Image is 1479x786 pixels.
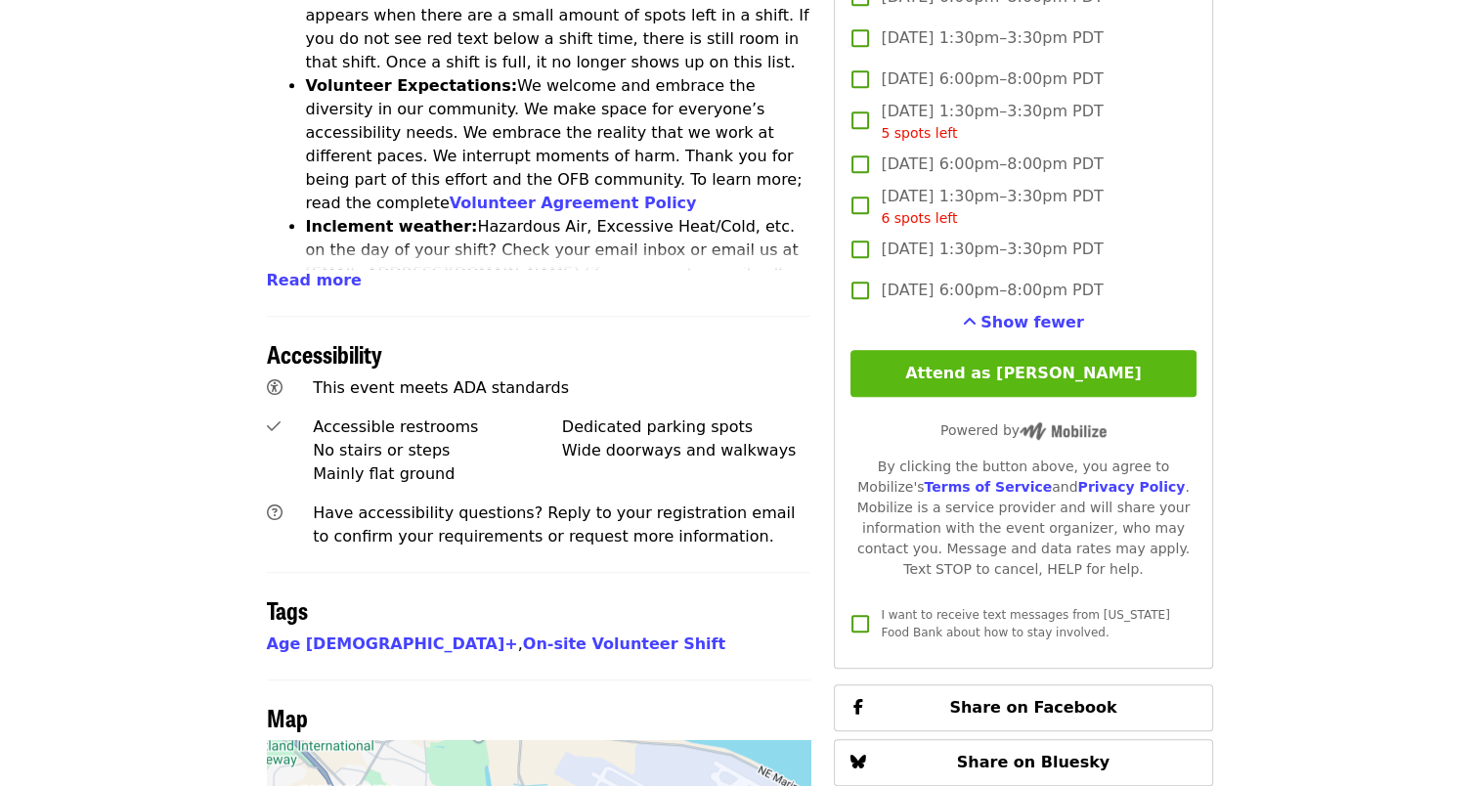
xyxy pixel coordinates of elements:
[306,215,811,332] li: Hazardous Air, Excessive Heat/Cold, etc. on the day of your shift? Check your email inbox or emai...
[450,194,697,212] a: Volunteer Agreement Policy
[850,457,1196,580] div: By clicking the button above, you agree to Mobilize's and . Mobilize is a service provider and wi...
[523,634,725,653] a: On-site Volunteer Shift
[267,592,308,627] span: Tags
[881,125,957,141] span: 5 spots left
[306,74,811,215] li: We welcome and embrace the diversity in our community. We make space for everyone’s accessibility...
[267,417,281,436] i: check icon
[949,698,1116,717] span: Share on Facebook
[306,217,478,236] strong: Inclement weather:
[881,279,1103,302] span: [DATE] 6:00pm–8:00pm PDT
[267,271,362,289] span: Read more
[963,311,1084,334] button: See more timeslots
[313,439,562,462] div: No stairs or steps
[267,378,283,397] i: universal-access icon
[1020,422,1107,440] img: Powered by Mobilize
[267,269,362,292] button: Read more
[881,238,1103,261] span: [DATE] 1:30pm–3:30pm PDT
[881,185,1103,229] span: [DATE] 1:30pm–3:30pm PDT
[1077,479,1185,495] a: Privacy Policy
[881,608,1169,639] span: I want to receive text messages from [US_STATE] Food Bank about how to stay involved.
[881,100,1103,144] span: [DATE] 1:30pm–3:30pm PDT
[881,210,957,226] span: 6 spots left
[267,336,382,371] span: Accessibility
[313,378,569,397] span: This event meets ADA standards
[313,415,562,439] div: Accessible restrooms
[306,76,518,95] strong: Volunteer Expectations:
[267,503,283,522] i: question-circle icon
[924,479,1052,495] a: Terms of Service
[562,415,811,439] div: Dedicated parking spots
[834,739,1212,786] button: Share on Bluesky
[980,313,1084,331] span: Show fewer
[313,503,795,546] span: Have accessibility questions? Reply to your registration email to confirm your requirements or re...
[940,422,1107,438] span: Powered by
[834,684,1212,731] button: Share on Facebook
[267,634,518,653] a: Age [DEMOGRAPHIC_DATA]+
[313,462,562,486] div: Mainly flat ground
[881,67,1103,91] span: [DATE] 6:00pm–8:00pm PDT
[881,26,1103,50] span: [DATE] 1:30pm–3:30pm PDT
[267,634,523,653] span: ,
[881,153,1103,176] span: [DATE] 6:00pm–8:00pm PDT
[562,439,811,462] div: Wide doorways and walkways
[850,350,1196,397] button: Attend as [PERSON_NAME]
[267,700,308,734] span: Map
[957,753,1110,771] span: Share on Bluesky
